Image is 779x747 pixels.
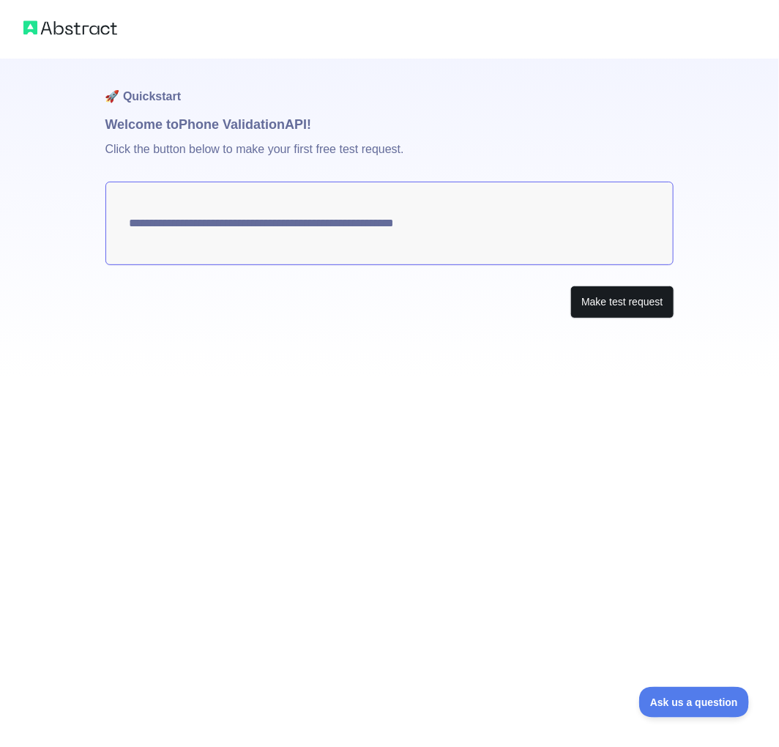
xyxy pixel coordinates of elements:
[23,18,117,38] img: Abstract logo
[105,114,674,135] h1: Welcome to Phone Validation API!
[639,687,750,718] iframe: Toggle Customer Support
[570,286,674,319] button: Make test request
[105,59,674,114] h1: 🚀 Quickstart
[105,135,674,182] p: Click the button below to make your first free test request.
